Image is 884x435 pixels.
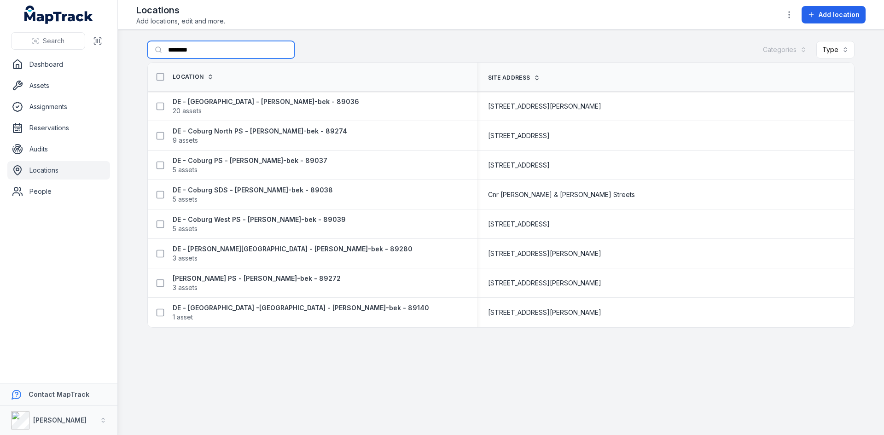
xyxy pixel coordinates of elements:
[11,32,85,50] button: Search
[488,278,601,288] span: [STREET_ADDRESS][PERSON_NAME]
[488,131,550,140] span: [STREET_ADDRESS]
[173,283,198,292] span: 3 assets
[488,74,530,81] span: Site address
[173,254,198,263] span: 3 assets
[173,274,341,283] strong: [PERSON_NAME] PS - [PERSON_NAME]-bek - 89272
[173,127,347,136] strong: DE - Coburg North PS - [PERSON_NAME]-bek - 89274
[173,97,359,106] strong: DE - [GEOGRAPHIC_DATA] - [PERSON_NAME]-bek - 89036
[173,215,346,224] strong: DE - Coburg West PS - [PERSON_NAME]-bek - 89039
[173,73,214,81] a: Location
[488,102,601,111] span: [STREET_ADDRESS][PERSON_NAME]
[173,274,341,292] a: [PERSON_NAME] PS - [PERSON_NAME]-bek - 892723 assets
[173,244,413,254] strong: DE - [PERSON_NAME][GEOGRAPHIC_DATA] - [PERSON_NAME]-bek - 89280
[488,220,550,229] span: [STREET_ADDRESS]
[7,182,110,201] a: People
[7,98,110,116] a: Assignments
[816,41,855,58] button: Type
[173,186,333,195] strong: DE - Coburg SDS - [PERSON_NAME]-bek - 89038
[173,97,359,116] a: DE - [GEOGRAPHIC_DATA] - [PERSON_NAME]-bek - 8903620 assets
[173,136,198,145] span: 9 assets
[173,156,327,174] a: DE - Coburg PS - [PERSON_NAME]-bek - 890375 assets
[173,186,333,204] a: DE - Coburg SDS - [PERSON_NAME]-bek - 890385 assets
[173,215,346,233] a: DE - Coburg West PS - [PERSON_NAME]-bek - 890395 assets
[33,416,87,424] strong: [PERSON_NAME]
[136,4,225,17] h2: Locations
[43,36,64,46] span: Search
[488,161,550,170] span: [STREET_ADDRESS]
[173,165,198,174] span: 5 assets
[488,249,601,258] span: [STREET_ADDRESS][PERSON_NAME]
[488,308,601,317] span: [STREET_ADDRESS][PERSON_NAME]
[24,6,93,24] a: MapTrack
[173,195,198,204] span: 5 assets
[7,55,110,74] a: Dashboard
[488,74,541,81] a: Site address
[173,106,202,116] span: 20 assets
[173,313,193,322] span: 1 asset
[7,119,110,137] a: Reservations
[7,140,110,158] a: Audits
[136,17,225,26] span: Add locations, edit and more.
[802,6,866,23] button: Add location
[29,390,89,398] strong: Contact MapTrack
[173,127,347,145] a: DE - Coburg North PS - [PERSON_NAME]-bek - 892749 assets
[173,156,327,165] strong: DE - Coburg PS - [PERSON_NAME]-bek - 89037
[173,244,413,263] a: DE - [PERSON_NAME][GEOGRAPHIC_DATA] - [PERSON_NAME]-bek - 892803 assets
[173,224,198,233] span: 5 assets
[7,76,110,95] a: Assets
[173,303,429,313] strong: DE - [GEOGRAPHIC_DATA] -[GEOGRAPHIC_DATA] - [PERSON_NAME]-bek - 89140
[819,10,860,19] span: Add location
[7,161,110,180] a: Locations
[488,190,635,199] span: Cnr [PERSON_NAME] & [PERSON_NAME] Streets
[173,73,204,81] span: Location
[173,303,429,322] a: DE - [GEOGRAPHIC_DATA] -[GEOGRAPHIC_DATA] - [PERSON_NAME]-bek - 891401 asset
